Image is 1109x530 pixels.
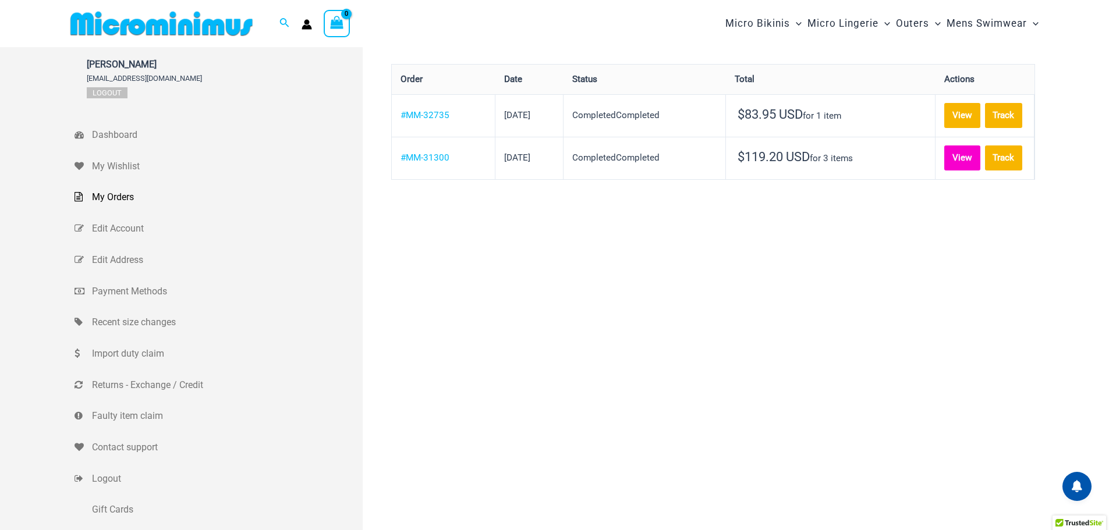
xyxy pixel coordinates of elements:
span: Actions [944,74,975,84]
a: Edit Address [75,244,363,276]
a: OutersMenu ToggleMenu Toggle [893,6,944,41]
a: My Orders [75,182,363,213]
span: Logout [92,470,360,488]
span: Payment Methods [92,283,360,300]
a: Account icon link [302,19,312,30]
span: Import duty claim [92,345,360,362]
span: 119.20 USD [738,150,810,164]
a: Gift Cards [75,494,363,525]
a: Micro LingerieMenu ToggleMenu Toggle [805,6,893,41]
a: Mens SwimwearMenu ToggleMenu Toggle [944,6,1041,41]
a: View order number MM-31300 [401,152,449,163]
span: Status [572,74,597,84]
span: Returns - Exchange / Credit [92,376,360,394]
a: Logout [87,87,127,98]
img: MM SHOP LOGO FLAT [66,10,257,37]
span: [PERSON_NAME] [87,59,202,70]
span: Edit Address [92,251,360,269]
span: Micro Lingerie [807,9,878,38]
a: Search icon link [279,16,290,31]
span: Dashboard [92,126,360,144]
span: Outers [896,9,929,38]
a: Track order number MM-32735 [985,103,1023,128]
span: Recent size changes [92,314,360,331]
span: My Wishlist [92,158,360,175]
span: Micro Bikinis [725,9,790,38]
td: CompletedCompleted [564,137,726,179]
span: Mens Swimwear [947,9,1027,38]
a: My Wishlist [75,151,363,182]
span: Menu Toggle [878,9,890,38]
a: Returns - Exchange / Credit [75,369,363,401]
span: Gift Cards [92,501,360,518]
a: View order MM-31300 [944,145,980,170]
span: Date [504,74,522,84]
span: My Orders [92,188,360,206]
span: [EMAIL_ADDRESS][DOMAIN_NAME] [87,74,202,83]
a: Edit Account [75,213,363,244]
time: [DATE] [504,110,530,120]
span: Menu Toggle [790,9,802,38]
a: View order number MM-32735 [401,110,449,120]
span: Menu Toggle [1027,9,1039,38]
a: Logout [75,463,363,495]
span: Edit Account [92,220,360,237]
a: Track order number MM-31300 [985,145,1023,170]
a: Dashboard [75,119,363,151]
a: Faulty item claim [75,400,363,432]
td: for 3 items [726,137,936,179]
a: Recent size changes [75,307,363,338]
span: Contact support [92,439,360,456]
span: Order [401,74,423,84]
span: Total [735,74,754,84]
nav: Site Navigation [721,4,1044,43]
a: Payment Methods [75,276,363,307]
span: $ [738,150,745,164]
time: [DATE] [504,152,530,163]
a: Contact support [75,432,363,463]
span: Faulty item claim [92,407,360,425]
td: CompletedCompleted [564,94,726,137]
span: 83.95 USD [738,107,803,122]
span: $ [738,107,745,122]
a: View order MM-32735 [944,103,980,128]
a: Import duty claim [75,338,363,369]
td: for 1 item [726,94,936,137]
a: View Shopping Cart, empty [324,10,350,37]
span: Menu Toggle [929,9,941,38]
a: Micro BikinisMenu ToggleMenu Toggle [722,6,805,41]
